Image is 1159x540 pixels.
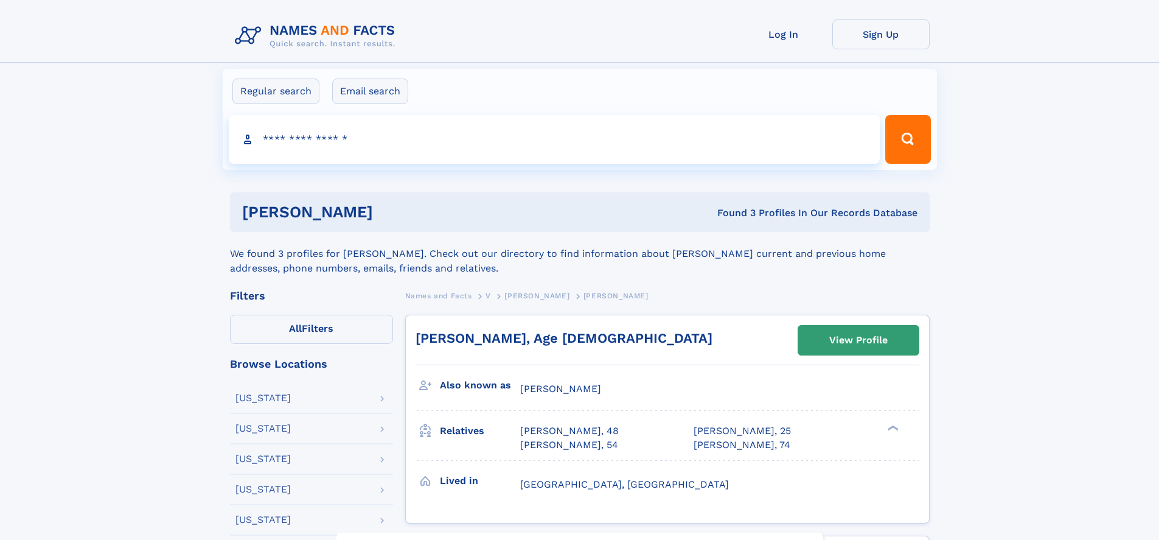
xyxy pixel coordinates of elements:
[504,288,569,303] a: [PERSON_NAME]
[735,19,832,49] a: Log In
[520,438,618,452] a: [PERSON_NAME], 54
[232,79,319,104] label: Regular search
[416,331,712,346] a: [PERSON_NAME], Age [DEMOGRAPHIC_DATA]
[694,438,790,452] a: [PERSON_NAME], 74
[230,232,930,276] div: We found 3 profiles for [PERSON_NAME]. Check out our directory to find information about [PERSON_...
[829,326,888,354] div: View Profile
[230,359,393,370] div: Browse Locations
[230,290,393,301] div: Filters
[486,288,491,303] a: V
[289,323,302,334] span: All
[405,288,472,303] a: Names and Facts
[235,485,291,494] div: [US_STATE]
[486,292,491,300] span: V
[798,326,919,355] a: View Profile
[583,292,649,300] span: [PERSON_NAME]
[230,315,393,344] label: Filters
[332,79,408,104] label: Email search
[229,115,880,164] input: search input
[545,206,917,220] div: Found 3 Profiles In Our Records Database
[235,393,291,403] div: [US_STATE]
[242,205,545,220] h1: [PERSON_NAME]
[440,375,520,396] h3: Also known as
[885,424,899,432] div: ❯
[885,115,930,164] button: Search Button
[520,479,729,490] span: [GEOGRAPHIC_DATA], [GEOGRAPHIC_DATA]
[230,19,405,52] img: Logo Names and Facts
[440,421,520,441] h3: Relatives
[235,515,291,525] div: [US_STATE]
[520,383,601,394] span: [PERSON_NAME]
[504,292,569,300] span: [PERSON_NAME]
[440,471,520,491] h3: Lived in
[832,19,930,49] a: Sign Up
[694,424,791,438] a: [PERSON_NAME], 25
[235,454,291,464] div: [US_STATE]
[520,424,619,438] a: [PERSON_NAME], 48
[235,424,291,433] div: [US_STATE]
